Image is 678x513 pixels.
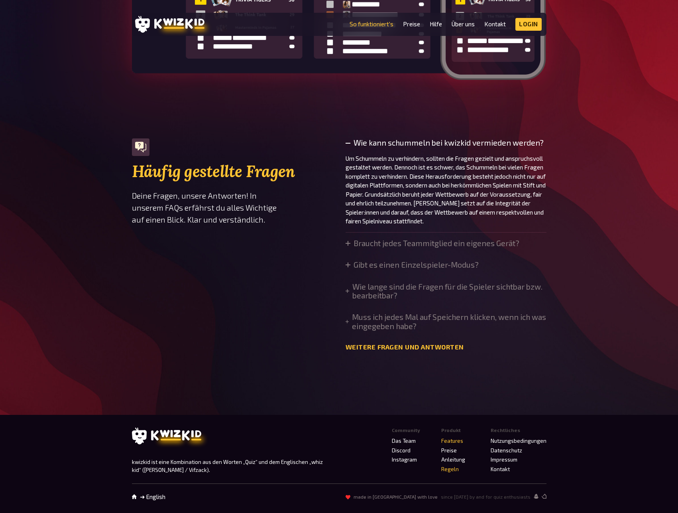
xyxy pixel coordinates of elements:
summary: Braucht jedes Teammitglied ein eigenes Gerät? [346,239,519,248]
a: Login [515,18,542,31]
a: Kontakt [484,21,506,28]
span: since [DATE] by and for quiz enthusiasts [441,494,531,500]
a: Kontakt [491,466,510,472]
a: Regeln [441,466,459,472]
summary: Wie kann schummeln bei kwizkid vermieden werden? [346,138,546,147]
a: Datenschutz [491,447,522,454]
p: Deine Fragen, unsere Antworten! In unserem FAQs erfährst du alles Wichtige auf einen Blick. Klar ... [132,190,333,226]
a: Nutzungsbedingungen [491,438,546,444]
summary: Gibt es einen Einzelspieler-Modus? [346,260,479,269]
a: Discord [392,447,411,454]
a: Features [441,438,463,444]
a: Preise [403,21,420,28]
h2: Häufig gestellte Fragen [132,162,333,181]
a: Instagram [392,456,417,463]
span: Rechtliches [491,428,520,433]
summary: Muss ich jedes Mal auf Speichern klicken, wenn ich was eingegeben habe? [346,313,546,331]
p: kwizkid ist eine Kombination aus den Worten „Quiz“ und dem Englischen „whiz kid“ ([PERSON_NAME] /... [132,458,330,474]
span: Community [392,428,420,433]
span: Produkt [441,428,461,433]
a: Weitere Fragen und Antworten [346,343,464,351]
summary: Wie lange sind die Fragen für die Spieler sichtbar bzw. bearbeitbar? [346,282,546,300]
a: Preise [441,447,457,454]
a: Anleitung [441,456,465,463]
a: Impressum [491,456,517,463]
a: Das Team [392,438,416,444]
p: Um Schummeln zu verhindern, sollten die Fragen gezielt und anspruchsvoll gestaltet werden. Dennoc... [346,154,546,226]
span: made in [GEOGRAPHIC_DATA] with love [354,494,438,500]
a: So funktioniert's [350,21,393,28]
a: Hilfe [430,21,442,28]
a: ➜ English [140,493,165,500]
a: Über uns [452,21,475,28]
